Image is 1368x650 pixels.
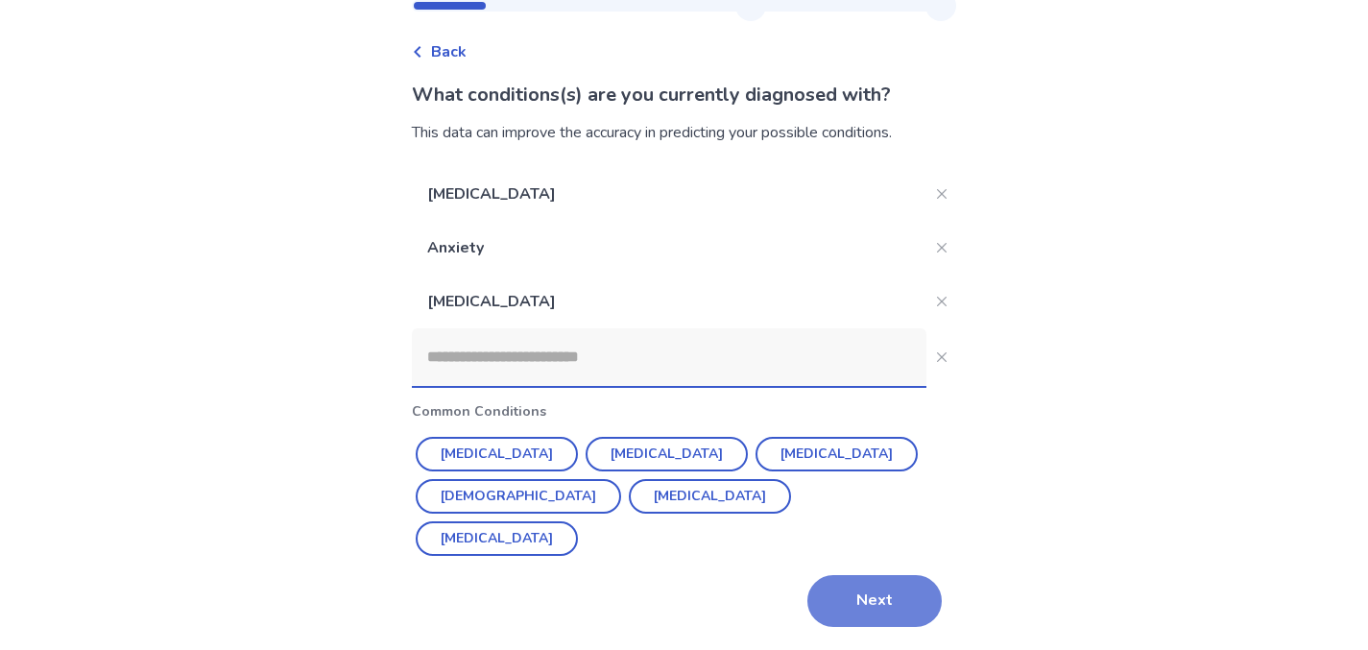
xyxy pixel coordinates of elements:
[412,121,957,144] div: This data can improve the accuracy in predicting your possible conditions.
[926,232,957,263] button: Close
[926,179,957,209] button: Close
[416,521,578,556] button: [MEDICAL_DATA]
[412,221,926,275] p: Anxiety
[412,275,926,328] p: [MEDICAL_DATA]
[926,286,957,317] button: Close
[926,342,957,373] button: Close
[412,401,957,421] p: Common Conditions
[416,437,578,471] button: [MEDICAL_DATA]
[756,437,918,471] button: [MEDICAL_DATA]
[431,40,467,63] span: Back
[586,437,748,471] button: [MEDICAL_DATA]
[412,328,926,386] input: Close
[807,575,942,627] button: Next
[412,167,926,221] p: [MEDICAL_DATA]
[416,479,621,514] button: [DEMOGRAPHIC_DATA]
[629,479,791,514] button: [MEDICAL_DATA]
[412,81,957,109] p: What conditions(s) are you currently diagnosed with?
